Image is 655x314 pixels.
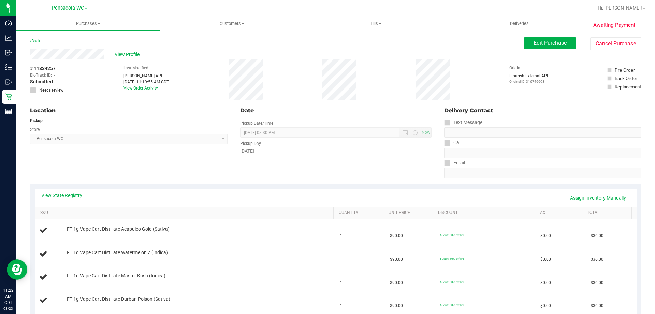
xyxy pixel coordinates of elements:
[591,303,603,309] span: $36.00
[440,233,464,237] span: 60cart: 60% off line
[587,210,629,216] a: Total
[123,73,169,79] div: [PERSON_NAME] API
[5,20,12,27] inline-svg: Dashboard
[16,16,160,31] a: Purchases
[540,303,551,309] span: $0.00
[3,287,13,306] p: 11:22 AM CDT
[30,39,40,43] a: Back
[5,79,12,85] inline-svg: Outbound
[615,67,635,73] div: Pre-Order
[5,49,12,56] inline-svg: Inbound
[390,303,403,309] span: $90.00
[340,233,342,239] span: 1
[240,120,273,126] label: Pickup Date/Time
[448,16,591,31] a: Deliveries
[123,86,158,91] a: View Order Activity
[509,73,548,84] div: Flourish External API
[444,148,641,158] input: Format: (999) 999-9999
[591,279,603,286] span: $36.00
[591,233,603,239] span: $36.00
[444,107,641,115] div: Delivery Contact
[389,210,430,216] a: Unit Price
[440,257,464,260] span: 60cart: 60% off line
[123,65,148,71] label: Last Modified
[340,256,342,263] span: 1
[538,210,579,216] a: Tax
[16,21,160,27] span: Purchases
[390,256,403,263] span: $90.00
[340,303,342,309] span: 1
[590,37,641,50] button: Cancel Purchase
[123,79,169,85] div: [DATE] 11:19:55 AM CDT
[5,93,12,100] inline-svg: Retail
[240,140,261,147] label: Pickup Day
[534,40,567,46] span: Edit Purchase
[30,65,56,72] span: # 11834257
[54,72,55,78] span: -
[444,158,465,168] label: Email
[438,210,529,216] a: Discount
[501,21,538,27] span: Deliveries
[593,21,635,29] span: Awaiting Payment
[240,107,431,115] div: Date
[615,83,641,90] div: Replacement
[615,75,637,82] div: Back Order
[115,51,142,58] span: View Profile
[160,21,303,27] span: Customers
[67,226,170,232] span: FT 1g Vape Cart Distillate Acapulco Gold (Sativa)
[67,273,165,279] span: FT 1g Vape Cart Distillate Master Kush (Indica)
[160,16,304,31] a: Customers
[67,249,168,256] span: FT 1g Vape Cart Distillate Watermelon Z (Indica)
[5,108,12,115] inline-svg: Reports
[444,127,641,138] input: Format: (999) 999-9999
[339,210,380,216] a: Quantity
[67,296,170,302] span: FT 1g Vape Cart Distillate Durban Poison (Sativa)
[598,5,642,11] span: Hi, [PERSON_NAME]!
[5,35,12,41] inline-svg: Analytics
[524,37,576,49] button: Edit Purchase
[444,118,482,127] label: Text Message
[444,138,461,148] label: Call
[440,280,464,284] span: 60cart: 60% off line
[566,192,630,204] a: Assign Inventory Manually
[390,233,403,239] span: $90.00
[440,303,464,307] span: 60cart: 60% off line
[591,256,603,263] span: $36.00
[41,192,82,199] a: View State Registry
[30,126,40,133] label: Store
[5,64,12,71] inline-svg: Inventory
[30,107,228,115] div: Location
[30,78,53,85] span: Submitted
[509,79,548,84] p: Original ID: 316746608
[40,210,331,216] a: SKU
[30,118,43,123] strong: Pickup
[509,65,520,71] label: Origin
[7,259,27,280] iframe: Resource center
[3,306,13,311] p: 08/23
[540,279,551,286] span: $0.00
[390,279,403,286] span: $90.00
[30,72,52,78] span: BioTrack ID:
[540,256,551,263] span: $0.00
[304,16,447,31] a: Tills
[240,148,431,155] div: [DATE]
[304,21,447,27] span: Tills
[540,233,551,239] span: $0.00
[340,279,342,286] span: 1
[39,87,63,93] span: Needs review
[52,5,84,11] span: Pensacola WC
